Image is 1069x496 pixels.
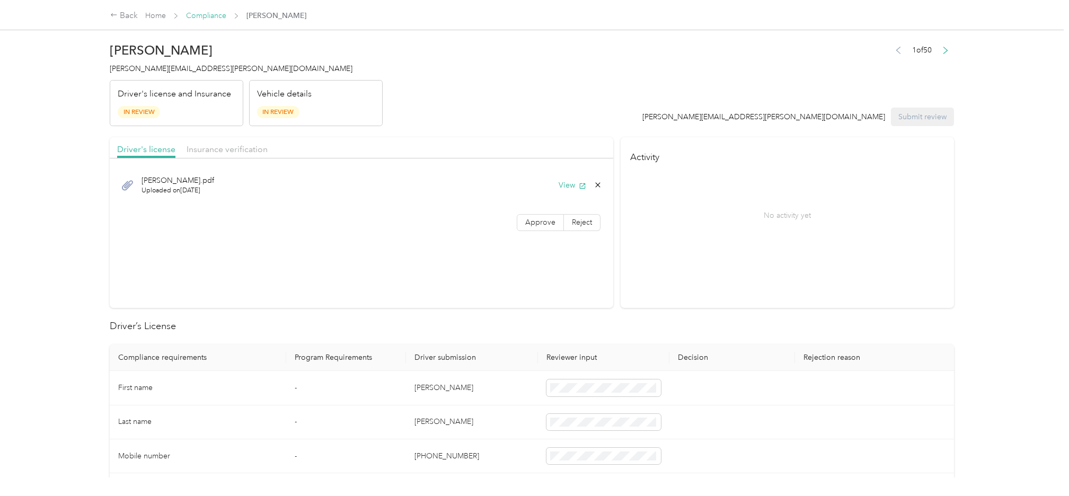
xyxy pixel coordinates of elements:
[110,344,286,371] th: Compliance requirements
[406,344,537,371] th: Driver submission
[621,137,954,171] h4: Activity
[186,11,226,20] a: Compliance
[110,439,286,473] td: Mobile number
[187,144,268,154] span: Insurance verification
[118,417,152,426] span: Last name
[559,180,586,191] button: View
[538,344,669,371] th: Reviewer input
[110,371,286,405] td: First name
[145,11,166,20] a: Home
[286,344,406,371] th: Program Requirements
[118,451,170,460] span: Mobile number
[406,371,537,405] td: [PERSON_NAME]
[117,144,175,154] span: Driver's license
[642,111,885,122] div: [PERSON_NAME][EMAIL_ADDRESS][PERSON_NAME][DOMAIN_NAME]
[246,10,306,21] span: [PERSON_NAME]
[110,43,383,58] h2: [PERSON_NAME]
[525,218,555,227] span: Approve
[912,45,932,56] span: 1 of 50
[406,405,537,439] td: [PERSON_NAME]
[795,344,953,371] th: Rejection reason
[286,439,406,473] td: -
[406,439,537,473] td: [PHONE_NUMBER]
[110,10,138,22] div: Back
[118,106,160,118] span: In Review
[257,106,299,118] span: In Review
[572,218,592,227] span: Reject
[142,175,214,186] span: [PERSON_NAME].pdf
[118,383,153,392] span: First name
[118,88,231,101] p: Driver's license and Insurance
[110,319,953,333] h2: Driver’s License
[764,210,811,221] p: No activity yet
[110,405,286,439] td: Last name
[257,88,312,101] p: Vehicle details
[110,64,352,73] span: [PERSON_NAME][EMAIL_ADDRESS][PERSON_NAME][DOMAIN_NAME]
[669,344,795,371] th: Decision
[1010,437,1069,496] iframe: Everlance-gr Chat Button Frame
[286,371,406,405] td: -
[286,405,406,439] td: -
[142,186,214,196] span: Uploaded on [DATE]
